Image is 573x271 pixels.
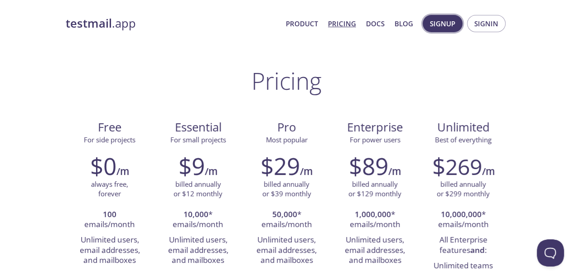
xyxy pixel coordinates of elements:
[470,245,485,255] strong: and
[91,179,128,199] p: always free, forever
[90,152,116,179] h2: $0
[161,232,236,268] li: Unlimited users, email addresses, and mailboxes
[170,135,226,144] span: For small projects
[66,15,112,31] strong: testmail
[161,207,236,233] li: * emails/month
[272,209,297,219] strong: 50,000
[355,209,391,219] strong: 1,000,000
[482,164,495,179] h6: /m
[366,18,385,29] a: Docs
[430,18,455,29] span: Signup
[251,67,322,94] h1: Pricing
[328,18,356,29] a: Pricing
[349,152,388,179] h2: $89
[205,164,217,179] h6: /m
[388,164,401,179] h6: /m
[437,179,490,199] p: billed annually or $299 monthly
[426,207,501,233] li: * emails/month
[437,119,490,135] span: Unlimited
[350,135,400,144] span: For power users
[73,120,147,135] span: Free
[84,135,135,144] span: For side projects
[286,18,318,29] a: Product
[441,209,482,219] strong: 10,000,000
[432,152,482,179] h2: $
[445,152,482,181] span: 269
[249,207,324,233] li: * emails/month
[300,164,313,179] h6: /m
[103,209,116,219] strong: 100
[337,207,412,233] li: * emails/month
[250,120,323,135] span: Pro
[161,120,235,135] span: Essential
[423,15,462,32] button: Signup
[178,152,205,179] h2: $9
[66,16,279,31] a: testmail.app
[72,207,147,233] li: emails/month
[537,239,564,266] iframe: Help Scout Beacon - Open
[72,232,147,268] li: Unlimited users, email addresses, and mailboxes
[337,232,412,268] li: Unlimited users, email addresses, and mailboxes
[435,135,491,144] span: Best of everything
[348,179,401,199] p: billed annually or $129 monthly
[338,120,412,135] span: Enterprise
[260,152,300,179] h2: $29
[467,15,506,32] button: Signin
[395,18,413,29] a: Blog
[183,209,208,219] strong: 10,000
[249,232,324,268] li: Unlimited users, email addresses, and mailboxes
[266,135,308,144] span: Most popular
[474,18,498,29] span: Signin
[426,232,501,258] li: All Enterprise features :
[173,179,222,199] p: billed annually or $12 monthly
[262,179,311,199] p: billed annually or $39 monthly
[116,164,129,179] h6: /m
